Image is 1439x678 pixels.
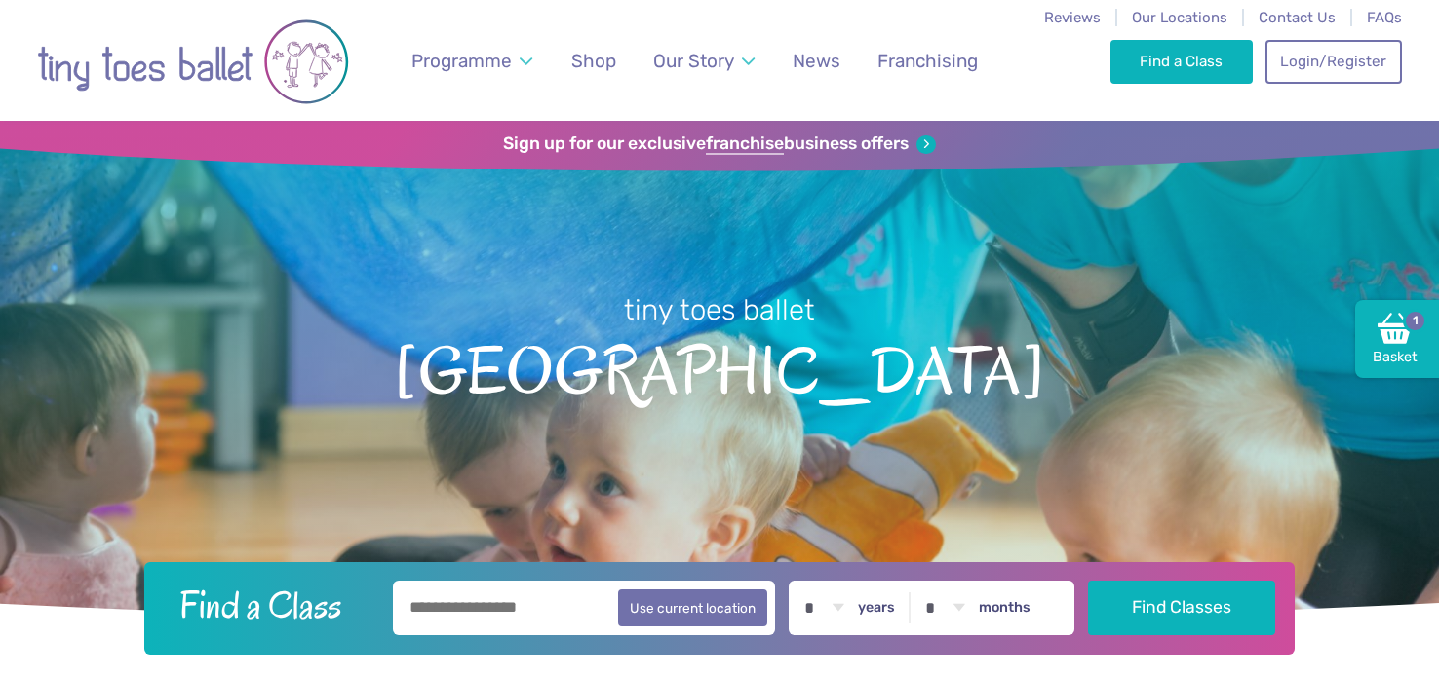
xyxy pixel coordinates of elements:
[1355,300,1439,378] a: Basket1
[793,50,840,72] span: News
[783,38,849,84] a: News
[571,50,616,72] span: Shop
[1044,9,1101,26] a: Reviews
[164,581,380,629] h2: Find a Class
[403,38,542,84] a: Programme
[979,599,1031,617] label: months
[1110,40,1254,83] a: Find a Class
[411,50,512,72] span: Programme
[858,599,895,617] label: years
[618,589,767,626] button: Use current location
[34,329,1405,408] span: [GEOGRAPHIC_DATA]
[1088,581,1276,635] button: Find Classes
[869,38,988,84] a: Franchising
[1132,9,1227,26] a: Our Locations
[653,50,734,72] span: Our Story
[563,38,626,84] a: Shop
[1259,9,1336,26] a: Contact Us
[644,38,764,84] a: Our Story
[624,293,815,326] small: tiny toes ballet
[1265,40,1402,83] a: Login/Register
[877,50,978,72] span: Franchising
[503,133,935,155] a: Sign up for our exclusivefranchisebusiness offers
[37,13,349,111] img: tiny toes ballet
[1403,309,1426,332] span: 1
[1367,9,1402,26] a: FAQs
[706,133,784,155] strong: franchise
